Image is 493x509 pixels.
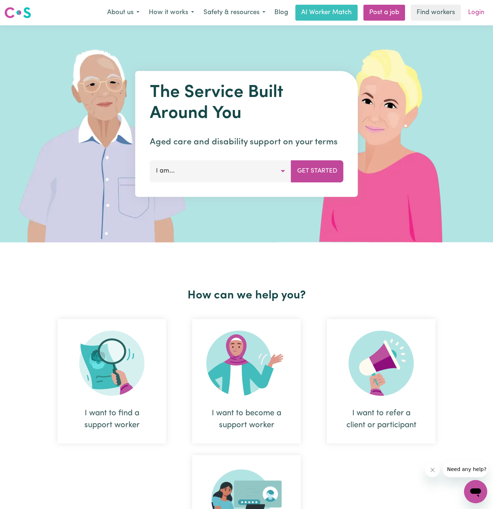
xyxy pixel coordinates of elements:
[45,289,448,302] h2: How can we help you?
[79,331,144,396] img: Search
[344,407,418,431] div: I want to refer a client or participant
[210,407,283,431] div: I want to become a support worker
[327,319,435,444] div: I want to refer a client or participant
[464,480,487,503] iframe: Button to launch messaging window
[102,5,144,20] button: About us
[75,407,149,431] div: I want to find a support worker
[150,136,344,149] p: Aged care and disability support on your terms
[192,319,301,444] div: I want to become a support worker
[206,331,287,396] img: Become Worker
[411,5,461,21] a: Find workers
[58,319,166,444] div: I want to find a support worker
[199,5,270,20] button: Safety & resources
[443,461,487,477] iframe: Message from company
[4,4,31,21] a: Careseekers logo
[363,5,405,21] a: Post a job
[270,5,292,21] a: Blog
[150,160,291,182] button: I am...
[150,82,344,124] h1: The Service Built Around You
[291,160,344,182] button: Get Started
[425,463,440,477] iframe: Close message
[144,5,199,20] button: How it works
[349,331,414,396] img: Refer
[4,6,31,19] img: Careseekers logo
[464,5,489,21] a: Login
[295,5,358,21] a: AI Worker Match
